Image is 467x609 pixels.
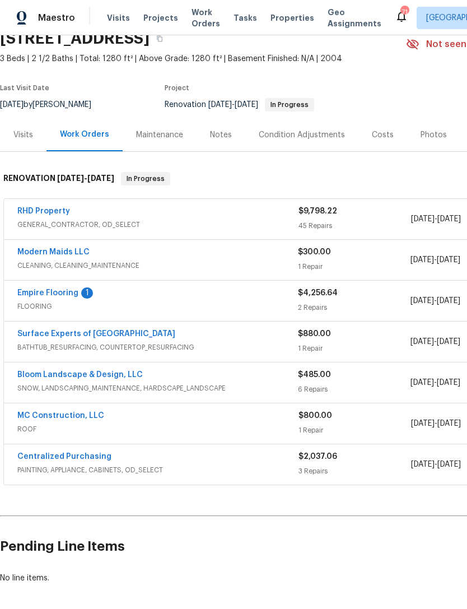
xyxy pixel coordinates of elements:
[298,412,332,420] span: $800.00
[270,12,314,24] span: Properties
[411,215,435,223] span: [DATE]
[411,418,461,429] span: -
[150,29,170,49] button: Copy Address
[411,420,435,427] span: [DATE]
[410,295,460,306] span: -
[143,12,178,24] span: Projects
[259,129,345,141] div: Condition Adjustments
[13,129,33,141] div: Visits
[410,377,460,388] span: -
[17,371,143,379] a: Bloom Landscape & Design, LLC
[298,302,410,313] div: 2 Repairs
[60,129,109,140] div: Work Orders
[81,287,93,299] div: 1
[298,384,410,395] div: 6 Repairs
[411,461,435,468] span: [DATE]
[437,461,461,468] span: [DATE]
[233,14,257,22] span: Tasks
[122,173,169,184] span: In Progress
[437,256,460,264] span: [DATE]
[437,297,460,305] span: [DATE]
[410,256,434,264] span: [DATE]
[17,424,298,435] span: ROOF
[298,207,337,215] span: $9,798.22
[87,174,114,182] span: [DATE]
[410,379,434,387] span: [DATE]
[17,342,298,353] span: BATHTUB_RESURFACING, COUNTERTOP_RESURFACING
[298,425,411,436] div: 1 Repair
[410,297,434,305] span: [DATE]
[192,7,220,29] span: Work Orders
[17,260,298,271] span: CLEANING, CLEANING_MAINTENANCE
[298,466,411,477] div: 3 Repairs
[57,174,84,182] span: [DATE]
[421,129,447,141] div: Photos
[17,301,298,312] span: FLOORING
[437,379,460,387] span: [DATE]
[208,101,258,109] span: -
[437,338,460,346] span: [DATE]
[38,12,75,24] span: Maestro
[298,330,331,338] span: $880.00
[266,101,313,108] span: In Progress
[410,254,460,266] span: -
[410,336,460,347] span: -
[298,343,410,354] div: 1 Repair
[372,129,394,141] div: Costs
[165,85,189,91] span: Project
[3,172,114,185] h6: RENOVATION
[298,261,410,272] div: 1 Repair
[17,383,298,394] span: SNOW, LANDSCAPING_MAINTENANCE, HARDSCAPE_LANDSCAPE
[410,338,434,346] span: [DATE]
[17,207,70,215] a: RHD Property
[411,459,461,470] span: -
[17,330,175,338] a: Surface Experts of [GEOGRAPHIC_DATA]
[17,289,78,297] a: Empire Flooring
[17,248,90,256] a: Modern Maids LLC
[437,420,461,427] span: [DATE]
[298,248,331,256] span: $300.00
[165,101,314,109] span: Renovation
[437,215,461,223] span: [DATE]
[210,129,232,141] div: Notes
[208,101,232,109] span: [DATE]
[17,453,111,461] a: Centralized Purchasing
[400,7,408,18] div: 71
[298,371,331,379] span: $485.00
[17,464,298,476] span: PAINTING, APPLIANCE, CABINETS, OD_SELECT
[328,7,381,29] span: Geo Assignments
[107,12,130,24] span: Visits
[298,220,411,231] div: 45 Repairs
[298,453,337,461] span: $2,037.06
[298,289,338,297] span: $4,256.64
[57,174,114,182] span: -
[136,129,183,141] div: Maintenance
[17,219,298,230] span: GENERAL_CONTRACTOR, OD_SELECT
[235,101,258,109] span: [DATE]
[411,213,461,225] span: -
[17,412,104,420] a: MC Construction, LLC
